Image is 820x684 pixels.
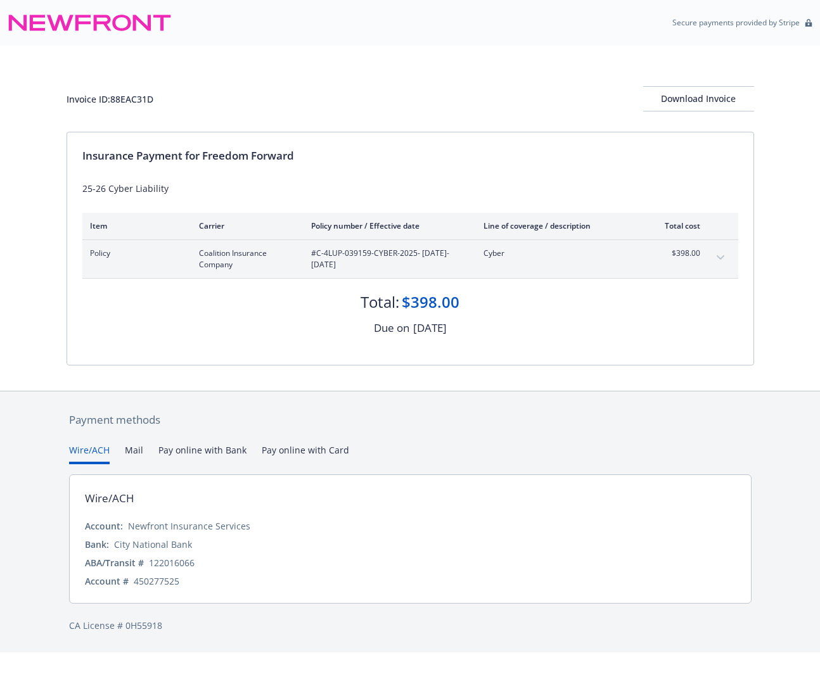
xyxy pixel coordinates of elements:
div: Bank: [85,538,109,551]
div: Payment methods [69,412,752,428]
div: Account: [85,519,123,533]
div: Total: [361,291,399,313]
div: Policy number / Effective date [311,220,463,231]
div: Carrier [199,220,291,231]
div: $398.00 [402,291,459,313]
span: Coalition Insurance Company [199,248,291,270]
button: Pay online with Bank [158,443,247,464]
span: $398.00 [653,248,700,259]
span: #C-4LUP-039159-CYBER-2025 - [DATE]-[DATE] [311,248,463,270]
button: Wire/ACH [69,443,110,464]
div: [DATE] [413,320,447,336]
span: Policy [90,248,179,259]
div: Total cost [653,220,700,231]
div: Insurance Payment for Freedom Forward [82,148,738,164]
div: PolicyCoalition Insurance Company#C-4LUP-039159-CYBER-2025- [DATE]-[DATE]Cyber$398.00expand content [82,240,738,278]
div: Invoice ID: 88EAC31D [67,92,153,106]
div: CA License # 0H55918 [69,619,752,632]
button: Pay online with Card [262,443,349,464]
div: Due on [374,320,409,336]
div: 122016066 [149,556,195,569]
span: Cyber [484,248,632,259]
p: Secure payments provided by Stripe [672,17,800,28]
div: 450277525 [134,574,179,588]
div: Download Invoice [643,87,754,111]
div: ABA/Transit # [85,556,144,569]
div: Account # [85,574,129,588]
button: Download Invoice [643,86,754,111]
button: expand content [710,248,731,268]
div: Wire/ACH [85,490,134,507]
div: Line of coverage / description [484,220,632,231]
div: Newfront Insurance Services [128,519,250,533]
div: 25-26 Cyber Liability [82,182,738,195]
div: Item [90,220,179,231]
button: Mail [125,443,143,464]
div: City National Bank [114,538,192,551]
